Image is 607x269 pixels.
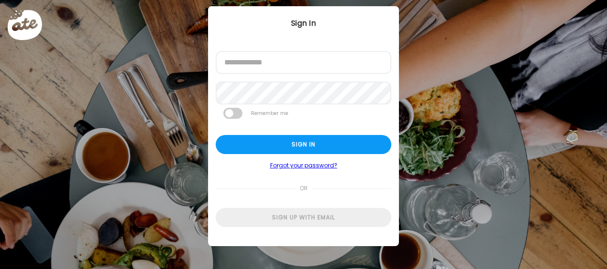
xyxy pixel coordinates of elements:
[216,208,391,227] div: Sign up with email
[216,135,391,154] div: Sign in
[208,18,399,29] div: Sign In
[216,162,391,169] a: Forgot your password?
[296,179,312,198] span: or
[250,108,289,119] label: Remember me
